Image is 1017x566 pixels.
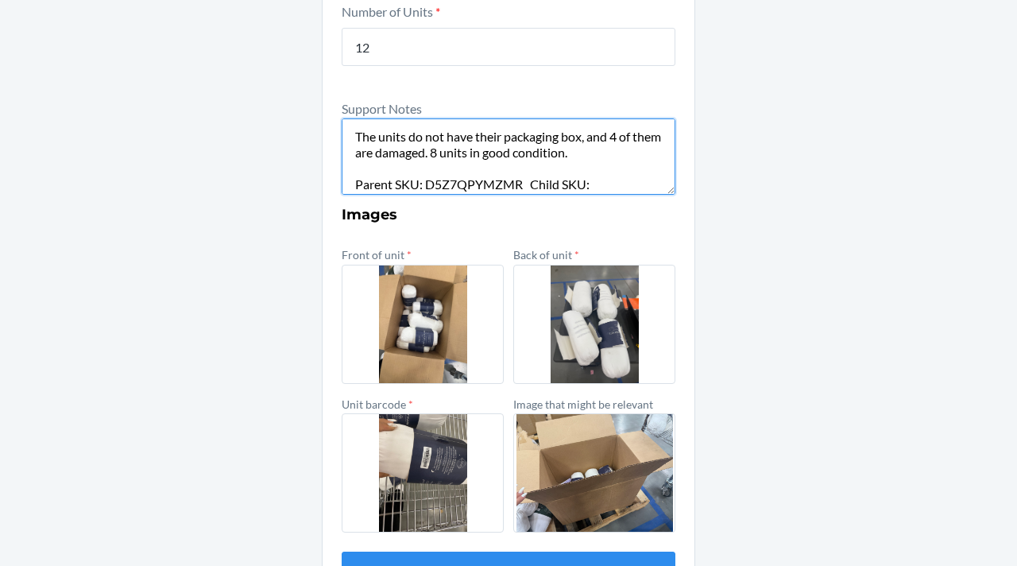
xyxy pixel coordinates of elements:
[342,397,413,411] label: Unit barcode
[342,248,412,262] label: Front of unit
[342,101,422,116] label: Support Notes
[513,248,579,262] label: Back of unit
[342,4,440,19] label: Number of Units
[513,397,653,411] label: Image that might be relevant
[342,204,675,225] h3: Images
